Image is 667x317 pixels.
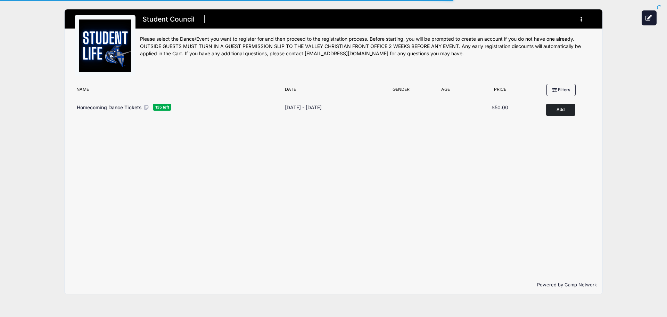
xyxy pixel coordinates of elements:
img: logo [79,19,131,72]
span: Homecoming Dance Tickets [77,104,142,110]
div: [DATE] - [DATE] [285,104,322,111]
button: Add [546,104,575,116]
div: Name [73,86,281,96]
div: Gender [380,86,422,96]
button: Filters [546,84,576,96]
div: Age [422,86,469,96]
div: Date [281,86,380,96]
h1: Student Council [140,13,197,25]
div: Price [469,86,532,96]
p: Powered by Camp Network [70,282,597,288]
span: 135 left [153,104,171,110]
span: $50.00 [492,104,508,110]
div: Please select the Dance/Event you want to register for and then proceed to the registration proce... [140,35,592,57]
